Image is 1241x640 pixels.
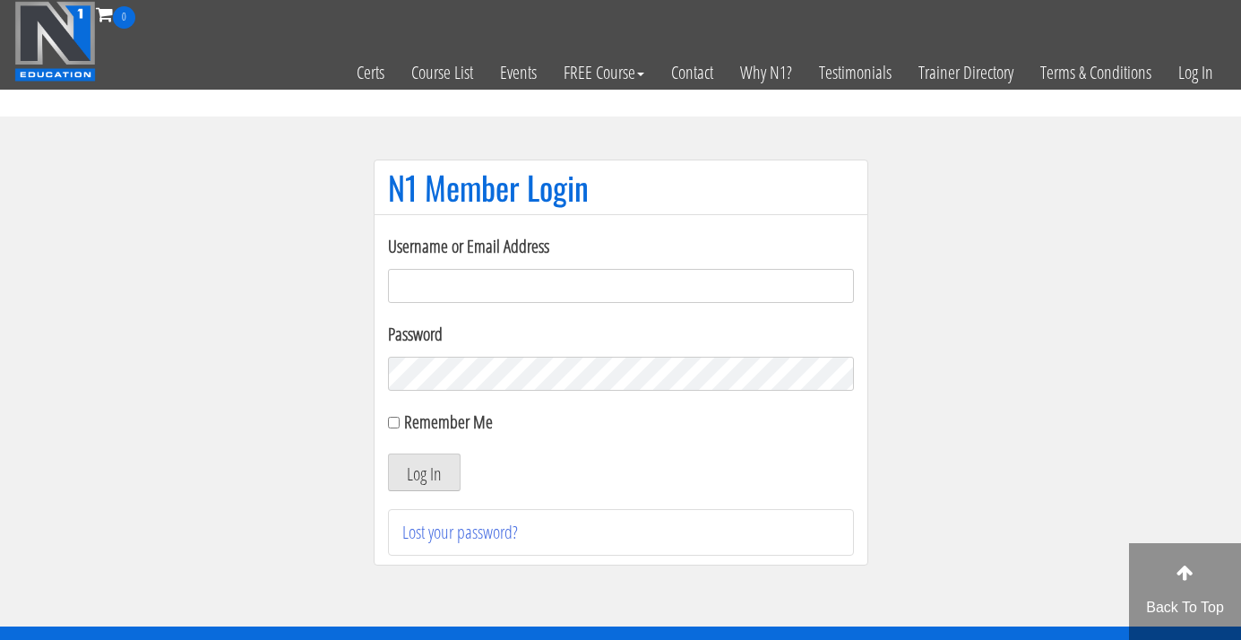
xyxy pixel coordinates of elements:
[1165,29,1227,117] a: Log In
[727,29,806,117] a: Why N1?
[113,6,135,29] span: 0
[402,520,518,544] a: Lost your password?
[388,454,461,491] button: Log In
[14,1,96,82] img: n1-education
[404,410,493,434] label: Remember Me
[905,29,1027,117] a: Trainer Directory
[388,233,854,260] label: Username or Email Address
[343,29,398,117] a: Certs
[550,29,658,117] a: FREE Course
[806,29,905,117] a: Testimonials
[398,29,487,117] a: Course List
[388,169,854,205] h1: N1 Member Login
[1027,29,1165,117] a: Terms & Conditions
[658,29,727,117] a: Contact
[96,2,135,26] a: 0
[388,321,854,348] label: Password
[487,29,550,117] a: Events
[1129,597,1241,618] p: Back To Top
